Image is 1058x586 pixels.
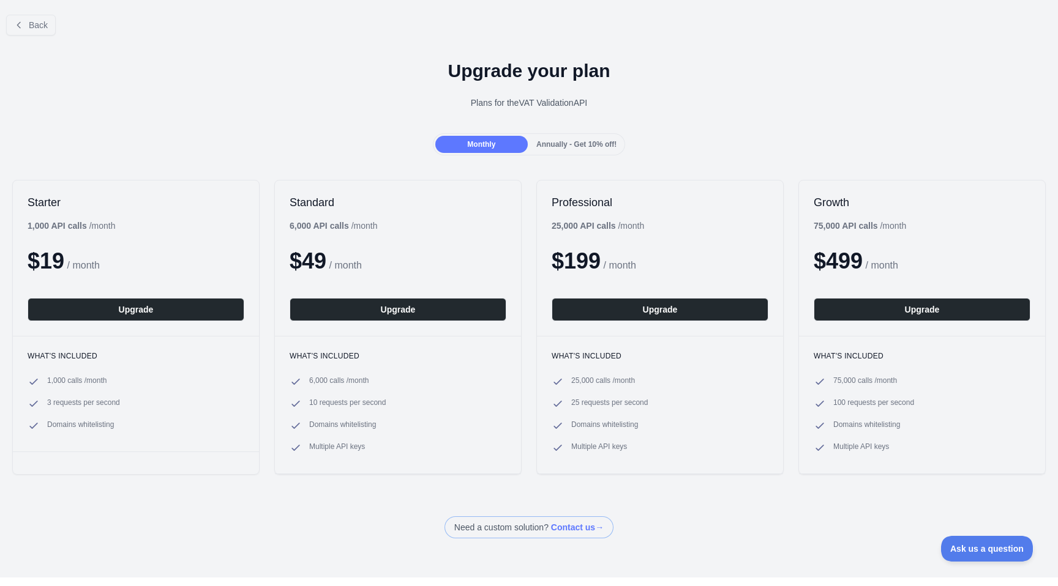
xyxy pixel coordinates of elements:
b: 25,000 API calls [552,221,616,231]
h2: Standard [290,195,506,210]
div: / month [814,220,906,232]
b: 75,000 API calls [814,221,878,231]
h2: Professional [552,195,768,210]
h2: Growth [814,195,1030,210]
span: $ 199 [552,248,601,273]
iframe: Toggle Customer Support [941,536,1034,562]
div: / month [552,220,644,232]
span: $ 499 [814,248,863,273]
